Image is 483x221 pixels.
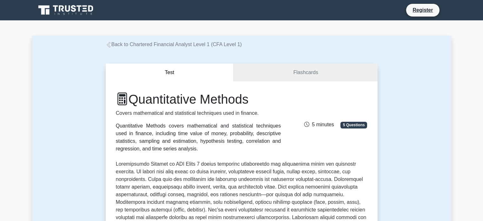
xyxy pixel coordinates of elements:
div: Quantitative Methods covers mathematical and statistical techniques used in finance, including ti... [116,122,281,153]
p: Covers mathematical and statistical techniques used in finance. [116,109,281,117]
span: 5 minutes [304,122,334,127]
button: Test [106,64,234,82]
h1: Quantitative Methods [116,92,281,107]
span: 5 Questions [340,122,367,128]
a: Back to Chartered Financial Analyst Level 1 (CFA Level 1) [106,42,242,47]
a: Register [409,6,437,14]
a: Flashcards [234,64,377,82]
